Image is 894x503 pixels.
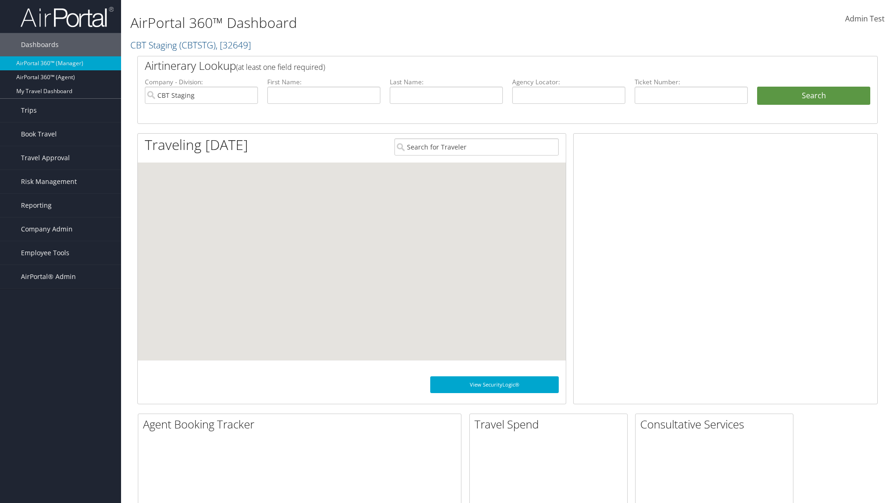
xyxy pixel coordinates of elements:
[130,13,633,33] h1: AirPortal 360™ Dashboard
[390,77,503,87] label: Last Name:
[430,376,559,393] a: View SecurityLogic®
[267,77,380,87] label: First Name:
[179,39,216,51] span: ( CBTSTG )
[21,241,69,265] span: Employee Tools
[145,77,258,87] label: Company - Division:
[143,416,461,432] h2: Agent Booking Tracker
[394,138,559,156] input: Search for Traveler
[130,39,251,51] a: CBT Staging
[845,5,885,34] a: Admin Test
[21,122,57,146] span: Book Travel
[21,265,76,288] span: AirPortal® Admin
[640,416,793,432] h2: Consultative Services
[20,6,114,28] img: airportal-logo.png
[145,135,248,155] h1: Traveling [DATE]
[21,218,73,241] span: Company Admin
[21,146,70,170] span: Travel Approval
[21,99,37,122] span: Trips
[21,33,59,56] span: Dashboards
[845,14,885,24] span: Admin Test
[512,77,625,87] label: Agency Locator:
[757,87,870,105] button: Search
[216,39,251,51] span: , [ 32649 ]
[21,170,77,193] span: Risk Management
[145,58,809,74] h2: Airtinerary Lookup
[474,416,627,432] h2: Travel Spend
[635,77,748,87] label: Ticket Number:
[21,194,52,217] span: Reporting
[236,62,325,72] span: (at least one field required)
